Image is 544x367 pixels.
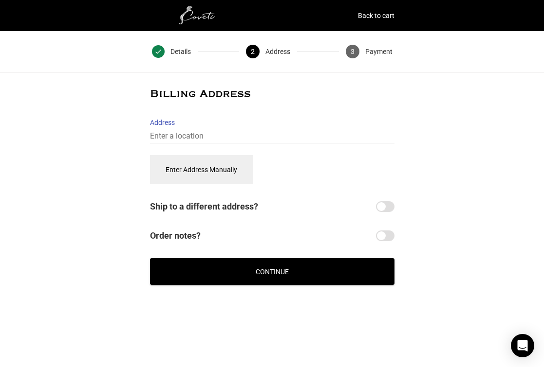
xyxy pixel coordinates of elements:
[150,88,394,100] h2: Billing Address
[150,258,394,285] button: Continue
[511,334,534,357] div: Open Intercom Messenger
[150,155,253,184] button: Enter Address Manually
[150,6,247,25] img: white1.png
[150,200,376,213] span: Ship to a different address?
[150,229,376,243] span: Order notes?
[239,31,297,72] button: 2 Address
[265,45,290,58] span: Address
[152,45,165,58] span: 1
[145,31,198,72] button: 1 Details
[376,201,394,212] input: Ship to a different address?
[365,45,393,58] span: Payment
[358,9,394,22] a: Back to cart
[339,31,399,72] button: 3 Payment
[150,129,394,143] input: Enter a location
[150,116,394,129] label: Address
[170,45,191,58] span: Details
[346,45,359,58] span: 3
[376,230,394,241] input: Order notes?
[246,45,260,58] span: 2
